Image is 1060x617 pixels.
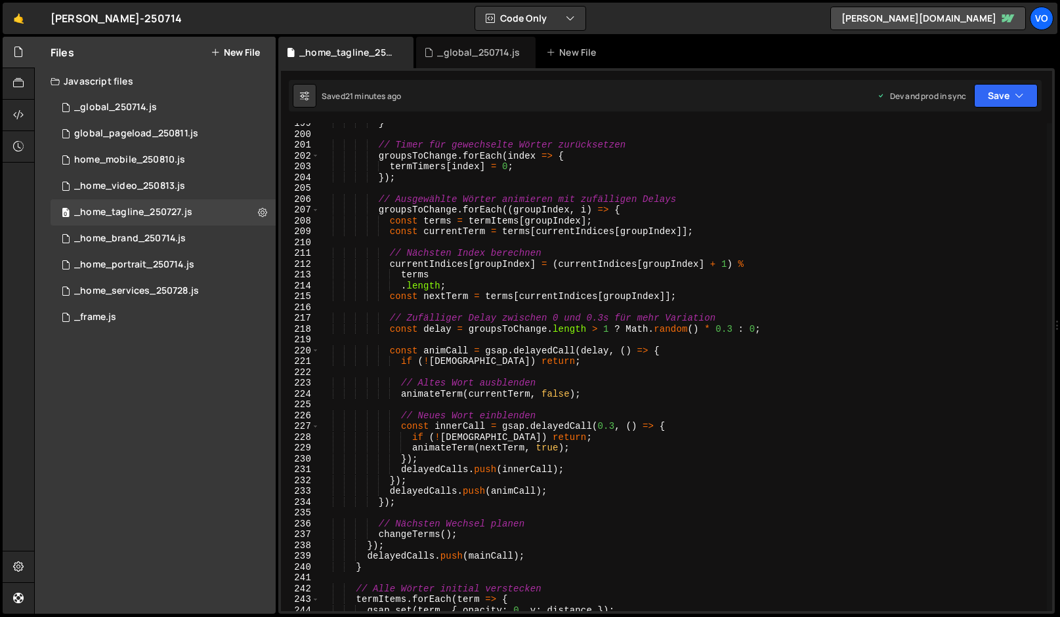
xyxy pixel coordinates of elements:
div: 16046/42994.js [51,304,276,330]
div: 218 [281,324,320,335]
div: 208 [281,216,320,227]
div: 215 [281,291,320,302]
div: 205 [281,183,320,194]
div: 220 [281,346,320,357]
div: 199 [281,118,320,129]
div: 226 [281,410,320,422]
div: global_pageload_250811.js [74,128,198,140]
a: vo [1030,7,1053,30]
div: 204 [281,172,320,184]
div: _global_250714.js [437,46,520,59]
div: 210 [281,237,320,249]
div: 203 [281,161,320,172]
div: 16046/43842.js [51,278,276,304]
div: 224 [281,389,320,400]
div: 16046/44643.js [51,121,276,147]
div: _home_tagline_250727.js [74,207,192,218]
div: home_mobile_250810.js [74,154,185,166]
button: Save [974,84,1038,108]
div: _home_portrait_250714.js [74,259,194,271]
div: 212 [281,259,320,270]
div: 231 [281,464,320,475]
a: 🤙 [3,3,35,34]
div: 16046/44839.js [51,173,276,199]
div: 16046/42990.js [51,226,276,252]
div: 207 [281,205,320,216]
div: 235 [281,508,320,519]
div: 229 [281,443,320,454]
div: 219 [281,334,320,346]
div: 233 [281,486,320,497]
div: 21 minutes ago [345,90,401,102]
div: 16046/42989.js [51,94,276,121]
div: 222 [281,367,320,378]
div: 241 [281,572,320,584]
div: 225 [281,399,320,410]
div: 209 [281,226,320,237]
div: 16046/44621.js [51,147,276,173]
div: 230 [281,454,320,465]
div: 214 [281,281,320,292]
div: _home_brand_250714.js [74,233,186,245]
div: 228 [281,432,320,443]
div: [PERSON_NAME]-250714 [51,10,182,26]
div: Dev and prod in sync [877,90,966,102]
div: New File [546,46,601,59]
div: 239 [281,551,320,562]
div: 16046/43815.js [51,199,276,226]
div: 243 [281,594,320,605]
div: _global_250714.js [74,102,157,113]
div: 234 [281,497,320,508]
div: 223 [281,378,320,389]
div: 211 [281,248,320,259]
button: Code Only [475,7,585,30]
div: 232 [281,475,320,487]
div: _frame.js [74,311,116,323]
div: Javascript files [35,68,276,94]
a: [PERSON_NAME][DOMAIN_NAME] [830,7,1026,30]
div: 240 [281,562,320,573]
h2: Files [51,45,74,60]
button: New File [211,47,260,58]
div: Saved [322,90,401,102]
div: 202 [281,151,320,162]
div: 201 [281,140,320,151]
div: 200 [281,129,320,140]
div: 237 [281,529,320,540]
div: 217 [281,313,320,324]
div: 236 [281,519,320,530]
span: 0 [62,209,70,219]
div: 227 [281,421,320,432]
div: 16046/42992.js [51,252,276,278]
div: _home_video_250813.js [74,180,185,192]
div: 206 [281,194,320,205]
div: _home_tagline_250727.js [299,46,398,59]
div: 216 [281,302,320,313]
div: 244 [281,605,320,616]
div: 221 [281,356,320,367]
div: 238 [281,540,320,551]
div: _home_services_250728.js [74,285,199,297]
div: 242 [281,584,320,595]
div: 213 [281,269,320,281]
